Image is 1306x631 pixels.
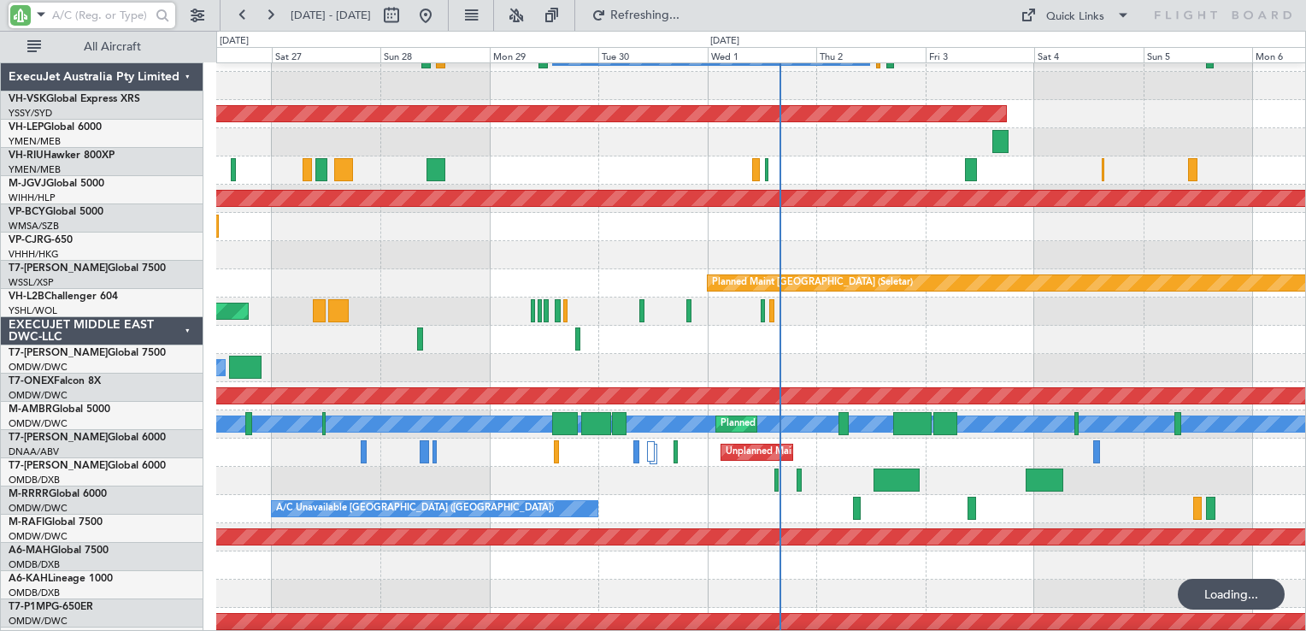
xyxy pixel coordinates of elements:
span: M-AMBR [9,404,52,415]
div: Loading... [1178,579,1285,610]
a: OMDW/DWC [9,615,68,628]
a: T7-P1MPG-650ER [9,602,93,612]
a: OMDW/DWC [9,361,68,374]
span: T7-[PERSON_NAME] [9,461,108,471]
a: YMEN/MEB [9,163,61,176]
div: [DATE] [710,34,739,49]
a: VP-BCYGlobal 5000 [9,207,103,217]
a: WIHH/HLP [9,192,56,204]
a: M-AMBRGlobal 5000 [9,404,110,415]
a: VH-LEPGlobal 6000 [9,122,102,133]
a: A6-KAHLineage 1000 [9,574,113,584]
a: YMEN/MEB [9,135,61,148]
a: OMDB/DXB [9,558,60,571]
a: WMSA/SZB [9,220,59,233]
span: VH-RIU [9,150,44,161]
span: A6-MAH [9,545,50,556]
input: A/C (Reg. or Type) [52,3,150,28]
div: Quick Links [1046,9,1104,26]
div: Unplanned Maint Lagos ([GEOGRAPHIC_DATA][PERSON_NAME]) [726,439,1013,465]
span: VH-VSK [9,94,46,104]
span: T7-[PERSON_NAME] [9,348,108,358]
span: M-RAFI [9,517,44,528]
div: Mon 29 [490,47,598,62]
div: Sat 4 [1034,47,1143,62]
span: T7-ONEX [9,376,54,386]
div: Planned Maint [GEOGRAPHIC_DATA] (Seletar) [712,270,913,296]
div: [DATE] [220,34,249,49]
span: VH-L2B [9,292,44,302]
a: T7-[PERSON_NAME]Global 7500 [9,263,166,274]
div: Fri 26 [163,47,272,62]
a: YSSY/SYD [9,107,52,120]
span: VP-CJR [9,235,44,245]
span: All Aircraft [44,41,180,53]
span: T7-[PERSON_NAME] [9,263,108,274]
a: T7-[PERSON_NAME]Global 6000 [9,433,166,443]
a: OMDW/DWC [9,417,68,430]
span: T7-P1MP [9,602,51,612]
a: M-RAFIGlobal 7500 [9,517,103,528]
a: VHHH/HKG [9,248,59,261]
a: DNAA/ABV [9,445,59,458]
span: M-JGVJ [9,179,46,189]
a: T7-[PERSON_NAME]Global 6000 [9,461,166,471]
div: Tue 30 [598,47,707,62]
div: Wed 1 [708,47,816,62]
a: OMDW/DWC [9,530,68,543]
button: Quick Links [1012,2,1138,29]
a: VH-RIUHawker 800XP [9,150,115,161]
a: A6-MAHGlobal 7500 [9,545,109,556]
span: Refreshing... [609,9,681,21]
a: VH-L2BChallenger 604 [9,292,118,302]
a: YSHL/WOL [9,304,57,317]
a: OMDB/DXB [9,474,60,487]
span: A6-KAH [9,574,48,584]
span: T7-[PERSON_NAME] [9,433,108,443]
div: A/C Unavailable [GEOGRAPHIC_DATA] ([GEOGRAPHIC_DATA]) [276,496,554,522]
div: Sat 27 [272,47,380,62]
a: OMDW/DWC [9,502,68,515]
a: T7-ONEXFalcon 8X [9,376,101,386]
div: Sun 28 [380,47,489,62]
span: VP-BCY [9,207,45,217]
button: Refreshing... [584,2,686,29]
a: OMDB/DXB [9,587,60,599]
span: [DATE] - [DATE] [291,8,371,23]
a: T7-[PERSON_NAME]Global 7500 [9,348,166,358]
div: Thu 2 [816,47,925,62]
a: VH-VSKGlobal Express XRS [9,94,140,104]
button: All Aircraft [19,33,185,61]
div: Fri 3 [926,47,1034,62]
div: Planned Maint [GEOGRAPHIC_DATA] ([GEOGRAPHIC_DATA]) [721,411,990,437]
a: VP-CJRG-650 [9,235,73,245]
a: OMDW/DWC [9,389,68,402]
a: M-JGVJGlobal 5000 [9,179,104,189]
a: M-RRRRGlobal 6000 [9,489,107,499]
span: M-RRRR [9,489,49,499]
span: VH-LEP [9,122,44,133]
a: WSSL/XSP [9,276,54,289]
div: Sun 5 [1144,47,1252,62]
